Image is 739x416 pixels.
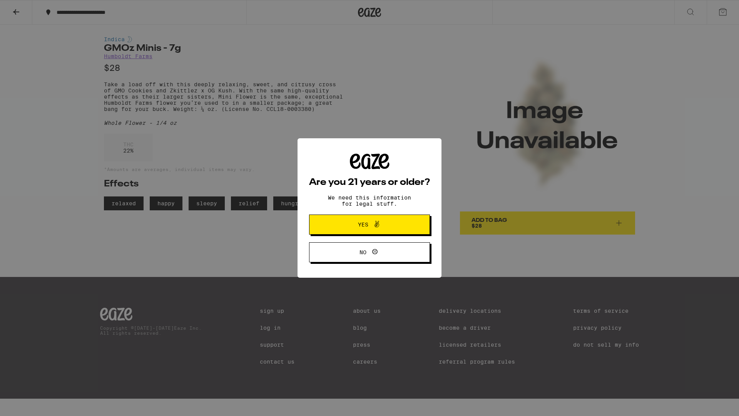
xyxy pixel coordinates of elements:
span: No [359,250,366,255]
span: Yes [358,222,368,227]
button: Yes [309,215,430,235]
button: No [309,242,430,262]
h2: Are you 21 years or older? [309,178,430,187]
p: We need this information for legal stuff. [321,195,418,207]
